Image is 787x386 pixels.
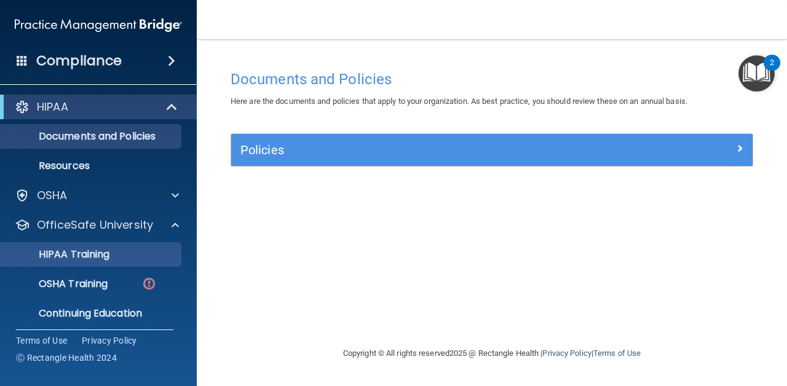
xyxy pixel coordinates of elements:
p: Continuing Education [8,307,176,320]
p: HIPAA [37,100,68,114]
a: OfficeSafe University [15,218,179,232]
p: HIPAA Training [8,248,109,261]
a: Policies [240,140,743,160]
h5: Policies [240,143,613,157]
span: Here are the documents and policies that apply to your organization. As best practice, you should... [231,96,687,106]
img: PMB logo [15,13,182,37]
a: Privacy Policy [82,334,137,347]
p: OSHA Training [8,278,108,290]
p: OfficeSafe University [37,218,153,232]
span: Ⓒ Rectangle Health 2024 [16,352,117,364]
img: danger-circle.6113f641.png [141,276,157,291]
p: Resources [8,160,176,172]
a: OSHA [15,188,179,203]
p: Documents and Policies [8,130,176,143]
p: OSHA [37,188,68,203]
a: Terms of Use [593,349,641,358]
iframe: Drift Widget Chat Controller [574,299,772,348]
a: HIPAA [15,100,178,114]
div: Copyright © All rights reserved 2025 @ Rectangle Health | | [267,334,716,373]
a: Privacy Policy [542,349,591,358]
div: 2 [770,63,774,79]
h4: Documents and Policies [231,71,753,87]
a: Terms of Use [16,334,67,347]
button: Open Resource Center, 2 new notifications [738,55,775,92]
h4: Compliance [36,52,122,69]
